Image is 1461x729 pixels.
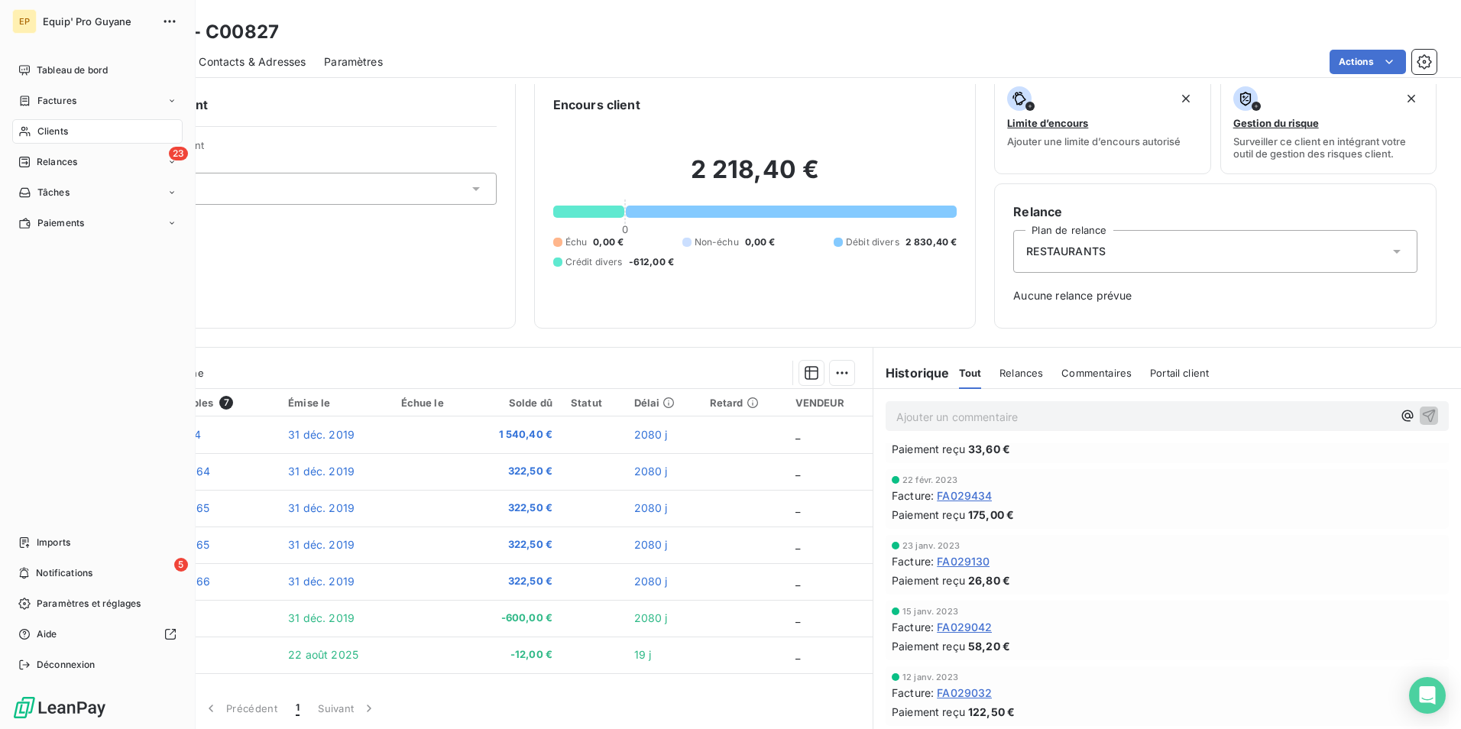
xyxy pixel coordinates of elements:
[937,553,990,569] span: FA029130
[892,638,965,654] span: Paiement reçu
[288,428,355,441] span: 31 déc. 2019
[37,658,96,672] span: Déconnexion
[324,54,383,70] span: Paramètres
[795,538,800,551] span: _
[873,364,950,382] h6: Historique
[479,464,552,479] span: 322,50 €
[795,465,800,478] span: _
[795,501,800,514] span: _
[288,465,355,478] span: 31 déc. 2019
[479,574,552,589] span: 322,50 €
[902,541,960,550] span: 23 janv. 2023
[553,154,957,200] h2: 2 218,40 €
[1233,135,1424,160] span: Surveiller ce client en intégrant votre outil de gestion des risques client.
[937,685,992,701] span: FA029032
[892,553,934,569] span: Facture :
[219,396,233,410] span: 7
[1013,288,1417,303] span: Aucune relance prévue
[994,76,1210,174] button: Limite d’encoursAjouter une limite d’encours autorisé
[795,397,863,409] div: VENDEUR
[629,255,674,269] span: -612,00 €
[968,572,1010,588] span: 26,80 €
[710,397,777,409] div: Retard
[37,94,76,108] span: Factures
[296,701,300,716] span: 1
[892,507,965,523] span: Paiement reçu
[401,397,461,409] div: Échue le
[123,139,497,160] span: Propriétés Client
[1220,76,1437,174] button: Gestion du risqueSurveiller ce client en intégrant votre outil de gestion des risques client.
[968,507,1014,523] span: 175,00 €
[287,692,309,724] button: 1
[169,147,188,160] span: 23
[795,575,800,588] span: _
[37,216,84,230] span: Paiements
[288,575,355,588] span: 31 déc. 2019
[571,397,616,409] div: Statut
[634,538,668,551] span: 2080 j
[745,235,776,249] span: 0,00 €
[846,235,899,249] span: Débit divers
[309,692,386,724] button: Suivant
[622,223,628,235] span: 0
[959,367,982,379] span: Tout
[937,619,992,635] span: FA029042
[892,488,934,504] span: Facture :
[1233,117,1319,129] span: Gestion du risque
[634,428,668,441] span: 2080 j
[892,704,965,720] span: Paiement reçu
[288,397,382,409] div: Émise le
[1026,244,1106,259] span: RESTAURANTS
[902,475,957,484] span: 22 févr. 2023
[12,695,107,720] img: Logo LeanPay
[1330,50,1406,74] button: Actions
[795,428,800,441] span: _
[194,692,287,724] button: Précédent
[937,488,992,504] span: FA029434
[695,235,739,249] span: Non-échu
[37,597,141,611] span: Paramètres et réglages
[892,441,965,457] span: Paiement reçu
[1061,367,1132,379] span: Commentaires
[1007,117,1088,129] span: Limite d’encours
[634,465,668,478] span: 2080 j
[36,566,92,580] span: Notifications
[479,501,552,516] span: 322,50 €
[999,367,1043,379] span: Relances
[288,648,358,661] span: 22 août 2025
[1150,367,1209,379] span: Portail client
[905,235,957,249] span: 2 830,40 €
[565,235,588,249] span: Échu
[12,9,37,34] div: EP
[968,704,1015,720] span: 122,50 €
[199,54,306,70] span: Contacts & Adresses
[288,611,355,624] span: 31 déc. 2019
[634,648,652,661] span: 19 j
[92,96,497,114] h6: Informations client
[902,607,958,616] span: 15 janv. 2023
[12,622,183,646] a: Aide
[795,611,800,624] span: _
[634,501,668,514] span: 2080 j
[479,427,552,442] span: 1 540,40 €
[479,397,552,409] div: Solde dû
[892,685,934,701] span: Facture :
[37,186,70,199] span: Tâches
[902,672,958,682] span: 12 janv. 2023
[892,572,965,588] span: Paiement reçu
[634,397,692,409] div: Délai
[553,96,640,114] h6: Encours client
[479,647,552,663] span: -12,00 €
[892,619,934,635] span: Facture :
[43,15,153,28] span: Equip' Pro Guyane
[479,611,552,626] span: -600,00 €
[37,63,108,77] span: Tableau de bord
[288,501,355,514] span: 31 déc. 2019
[1013,202,1417,221] h6: Relance
[593,235,624,249] span: 0,00 €
[634,575,668,588] span: 2080 j
[134,18,279,46] h3: MIAM - C00827
[37,536,70,549] span: Imports
[565,255,623,269] span: Crédit divers
[1409,677,1446,714] div: Open Intercom Messenger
